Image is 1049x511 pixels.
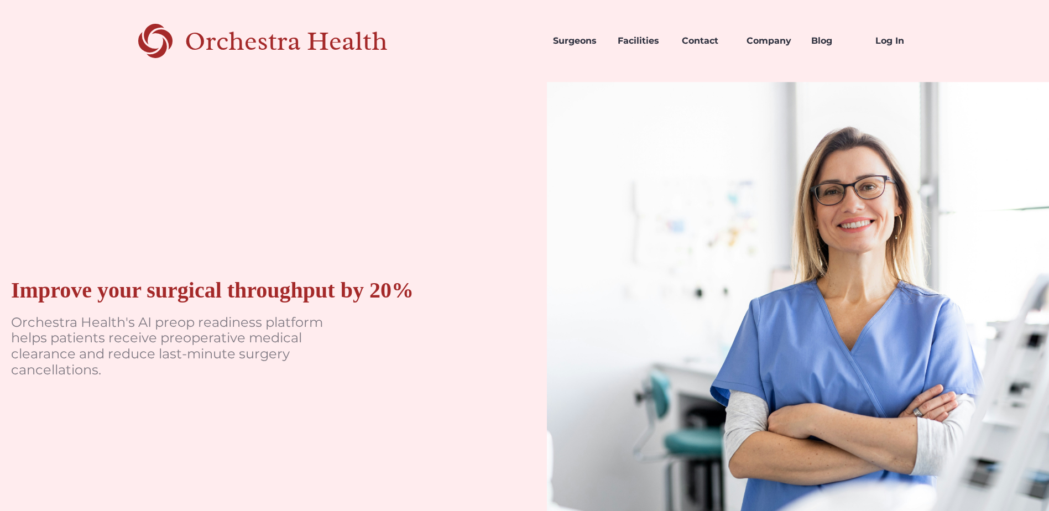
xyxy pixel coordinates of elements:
[609,22,674,60] a: Facilities
[673,22,738,60] a: Contact
[867,22,931,60] a: Log In
[185,30,426,53] div: Orchestra Health
[802,22,867,60] a: Blog
[11,315,343,378] p: Orchestra Health's AI preop readiness platform helps patients receive preoperative medical cleara...
[118,22,426,60] a: home
[738,22,802,60] a: Company
[544,22,609,60] a: Surgeons
[11,277,414,304] div: Improve your surgical throughput by 20%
